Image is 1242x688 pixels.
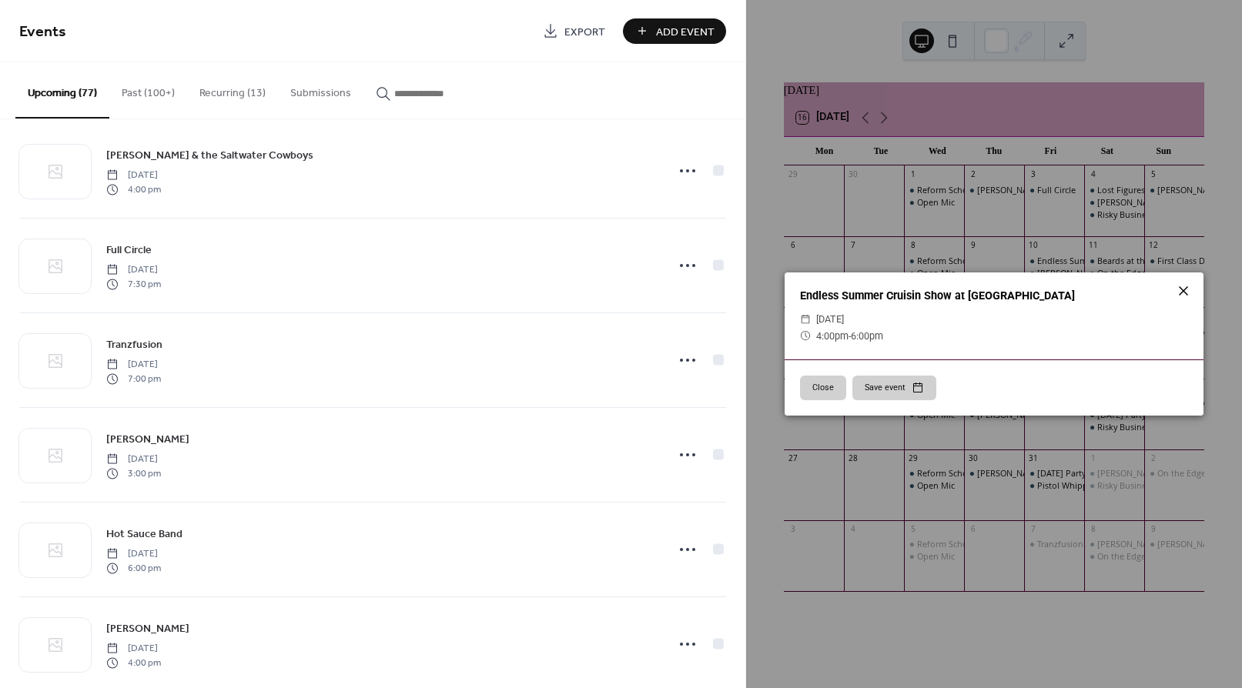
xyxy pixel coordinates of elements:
[800,311,811,327] div: ​
[106,336,162,353] a: Tranzfusion
[106,525,182,543] a: Hot Sauce Band
[109,62,187,117] button: Past (100+)
[816,330,849,342] span: 4:00pm
[106,241,152,259] a: Full Circle
[849,330,851,342] span: -
[187,62,278,117] button: Recurring (13)
[106,561,161,575] span: 6:00 pm
[106,430,189,448] a: [PERSON_NAME]
[15,62,109,119] button: Upcoming (77)
[852,376,936,400] button: Save event
[800,376,846,400] button: Close
[106,432,189,448] span: [PERSON_NAME]
[785,288,1204,305] div: Endless Summer Cruisin Show at [GEOGRAPHIC_DATA]
[278,62,363,117] button: Submissions
[816,311,844,327] span: [DATE]
[106,372,161,386] span: 7:00 pm
[800,328,811,344] div: ​
[106,547,161,561] span: [DATE]
[106,656,161,670] span: 4:00 pm
[106,182,161,196] span: 4:00 pm
[531,18,617,44] a: Export
[106,146,313,164] a: [PERSON_NAME] & the Saltwater Cowboys
[106,263,161,277] span: [DATE]
[851,330,883,342] span: 6:00pm
[106,642,161,656] span: [DATE]
[106,466,161,480] span: 3:00 pm
[106,277,161,291] span: 7:30 pm
[106,620,189,637] a: [PERSON_NAME]
[106,453,161,466] span: [DATE]
[106,526,182,543] span: Hot Sauce Band
[106,242,152,259] span: Full Circle
[623,18,726,44] button: Add Event
[106,358,161,372] span: [DATE]
[106,148,313,164] span: [PERSON_NAME] & the Saltwater Cowboys
[106,337,162,353] span: Tranzfusion
[106,621,189,637] span: [PERSON_NAME]
[19,17,66,47] span: Events
[564,24,605,40] span: Export
[656,24,715,40] span: Add Event
[106,169,161,182] span: [DATE]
